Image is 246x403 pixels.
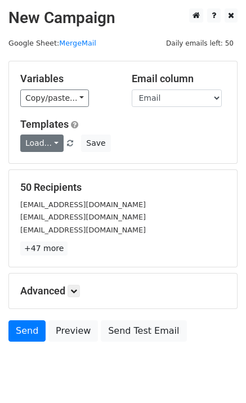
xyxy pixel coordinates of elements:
[81,135,110,152] button: Save
[190,349,246,403] iframe: Chat Widget
[8,39,96,47] small: Google Sheet:
[20,226,146,234] small: [EMAIL_ADDRESS][DOMAIN_NAME]
[101,320,186,342] a: Send Test Email
[20,241,68,256] a: +47 more
[162,37,238,50] span: Daily emails left: 50
[20,118,69,130] a: Templates
[162,39,238,47] a: Daily emails left: 50
[48,320,98,342] a: Preview
[8,320,46,342] a: Send
[20,213,146,221] small: [EMAIL_ADDRESS][DOMAIN_NAME]
[8,8,238,28] h2: New Campaign
[20,73,115,85] h5: Variables
[20,135,64,152] a: Load...
[59,39,96,47] a: MergeMail
[132,73,226,85] h5: Email column
[20,89,89,107] a: Copy/paste...
[20,181,226,194] h5: 50 Recipients
[20,200,146,209] small: [EMAIL_ADDRESS][DOMAIN_NAME]
[20,285,226,297] h5: Advanced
